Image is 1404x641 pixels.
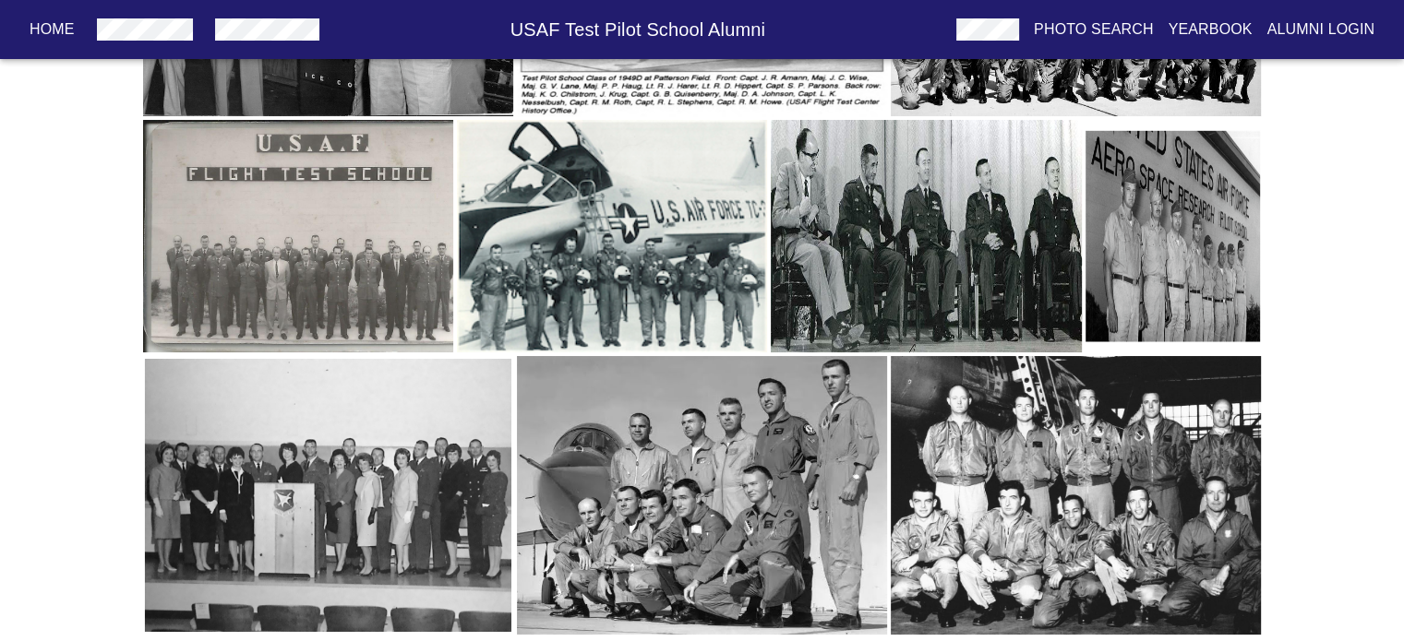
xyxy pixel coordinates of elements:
[1160,13,1259,46] button: Yearbook
[517,356,887,635] img: ARPS Class III graduates (L-R) Front row: Ed Givens, Tommie Benefield, Charlie Bassett, Greg Neub...
[457,120,767,353] img: Class 1960B - Left-to-right: CPT John A. Johnston, CPT Paul R. Curry, CPT Lavern R. Riesterer, CW...
[1260,13,1383,46] button: Alumni Login
[1034,18,1154,41] p: Photo Search
[891,356,1261,635] img: ARPS Class IV
[1086,120,1261,353] img: ARPS Class II, L to R: Al Crews, Ted Birdwell (USN), Charlie Bock, Ted Twinting, Don Sorlie, Bob ...
[327,15,949,44] h6: USAF Test Pilot School Alumni
[30,18,75,41] p: Home
[771,120,1081,353] img: ARPS Class I, L to R: William Schweikhard, Tom McElmurry, Jim McDivitt, Buck Buchanan and Frank B...
[22,13,82,46] button: Home
[1267,18,1375,41] p: Alumni Login
[1026,13,1161,46] button: Photo Search
[143,120,453,353] img: Class 1959B - Photo courtesy of David Evenson, son of Mervin Evinson. See http://sonofatestpilot....
[1168,18,1252,41] p: Yearbook
[143,356,513,635] img: ARPS Class II Graduation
